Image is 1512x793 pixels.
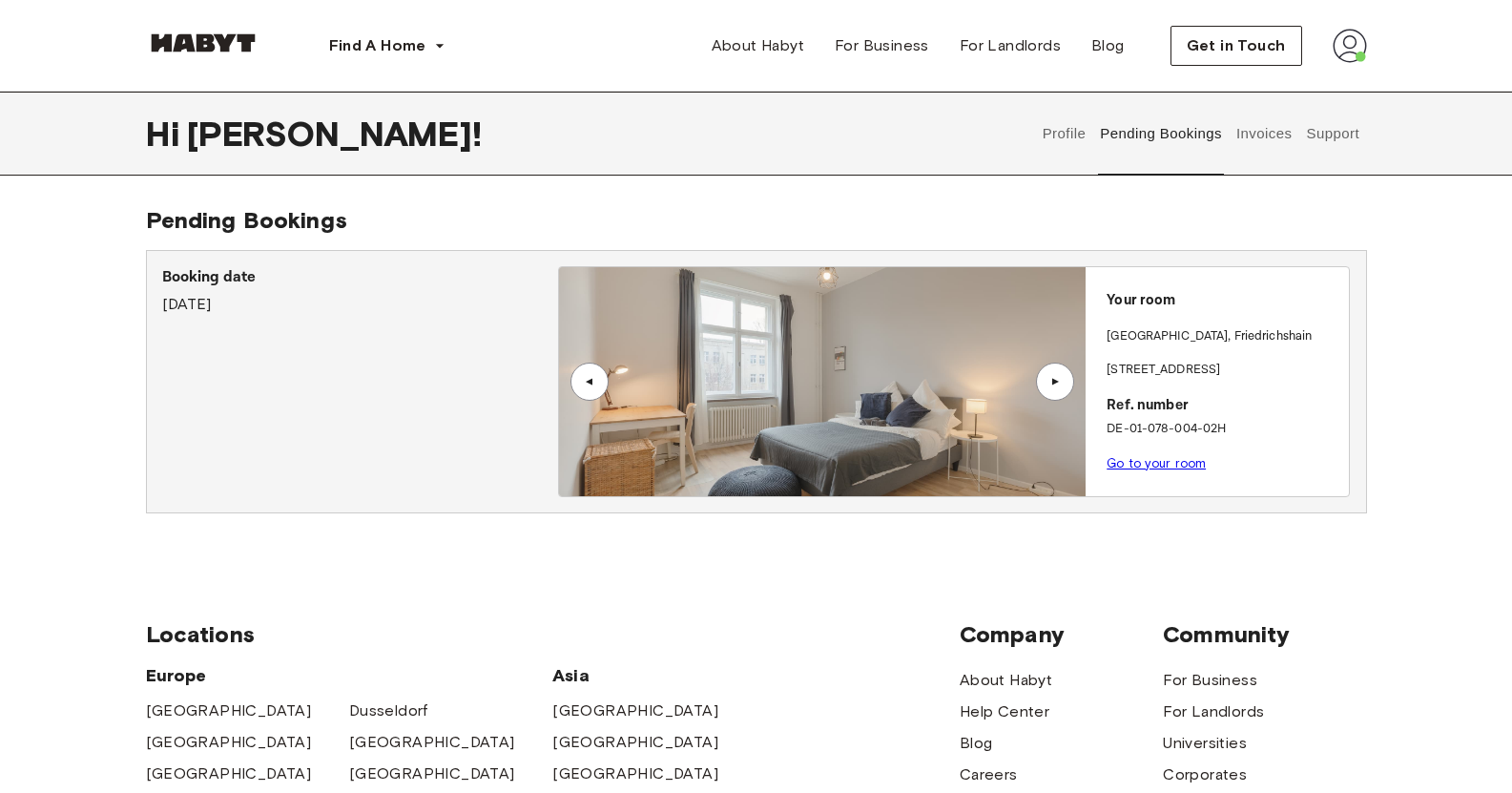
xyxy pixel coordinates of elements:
span: Hi [146,114,187,154]
a: [GEOGRAPHIC_DATA] [146,762,312,785]
a: [GEOGRAPHIC_DATA] [349,731,515,754]
p: DE-01-078-004-02H [1107,420,1341,439]
div: user profile tabs [1035,92,1366,176]
p: Booking date [162,266,558,289]
a: [GEOGRAPHIC_DATA] [146,731,312,754]
img: Habyt [146,33,260,52]
a: [GEOGRAPHIC_DATA] [349,762,515,785]
div: ▲ [580,376,599,387]
a: [GEOGRAPHIC_DATA] [552,762,718,785]
span: Asia [552,664,756,687]
button: Get in Touch [1170,26,1302,66]
a: For Business [819,27,944,65]
a: Blog [960,732,993,755]
a: Go to your room [1107,456,1206,470]
span: Community [1163,620,1366,649]
button: Profile [1040,92,1088,176]
span: Blog [1091,34,1125,57]
a: Universities [1163,732,1247,755]
a: Dusseldorf [349,699,428,722]
a: Help Center [960,700,1049,723]
a: Careers [960,763,1018,786]
img: Image of the room [559,267,1086,496]
p: Your room [1107,290,1341,312]
a: For Landlords [944,27,1076,65]
a: About Habyt [960,669,1052,692]
a: [GEOGRAPHIC_DATA] [146,699,312,722]
img: avatar [1333,29,1367,63]
a: Corporates [1163,763,1247,786]
span: [PERSON_NAME] ! [187,114,482,154]
button: Pending Bookings [1098,92,1225,176]
p: [GEOGRAPHIC_DATA] , Friedrichshain [1107,327,1312,346]
span: For Landlords [960,34,1061,57]
span: About Habyt [712,34,804,57]
p: [STREET_ADDRESS] [1107,361,1341,380]
div: [DATE] [162,266,558,316]
span: Pending Bookings [146,206,347,234]
button: Find A Home [314,27,461,65]
a: For Business [1163,669,1257,692]
a: Blog [1076,27,1140,65]
span: Find A Home [329,34,426,57]
a: [GEOGRAPHIC_DATA] [552,731,718,754]
button: Invoices [1233,92,1294,176]
a: [GEOGRAPHIC_DATA] [552,699,718,722]
span: Europe [146,664,553,687]
a: For Landlords [1163,700,1264,723]
span: Locations [146,620,960,649]
span: Company [960,620,1163,649]
div: ▲ [1046,376,1065,387]
span: Get in Touch [1187,34,1286,57]
span: For Business [835,34,929,57]
a: About Habyt [696,27,819,65]
p: Ref. number [1107,395,1341,417]
button: Support [1304,92,1362,176]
